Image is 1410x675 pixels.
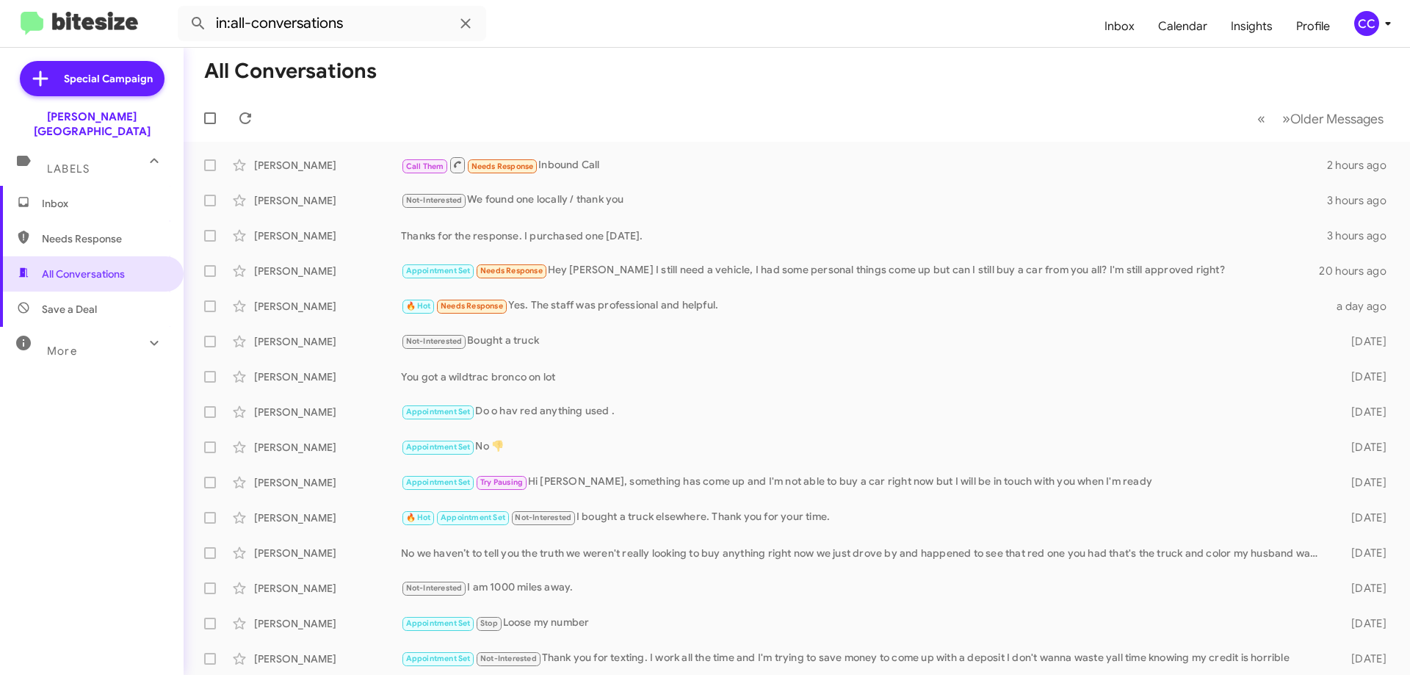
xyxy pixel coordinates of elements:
span: Labels [47,162,90,176]
span: Appointment Set [441,513,505,522]
span: Needs Response [42,231,167,246]
span: Needs Response [471,162,534,171]
span: Try Pausing [480,477,523,487]
span: All Conversations [42,267,125,281]
div: We found one locally / thank you [401,192,1327,209]
span: Special Campaign [64,71,153,86]
div: [PERSON_NAME] [254,369,401,384]
button: Next [1273,104,1392,134]
div: I am 1000 miles away. [401,580,1328,596]
div: [PERSON_NAME] [254,334,401,349]
span: Not-Interested [515,513,571,522]
span: Appointment Set [406,442,471,452]
div: 2 hours ago [1327,158,1398,173]
div: Thank you for texting. I work all the time and I'm trying to save money to come up with a deposit... [401,650,1328,667]
div: Thanks for the response. I purchased one [DATE]. [401,228,1327,243]
nav: Page navigation example [1249,104,1392,134]
span: Save a Deal [42,302,97,317]
input: Search [178,6,486,41]
span: Not-Interested [406,336,463,346]
span: Needs Response [441,301,503,311]
div: Bought a truck [401,333,1328,350]
div: I bought a truck elsewhere. Thank you for your time. [401,509,1328,526]
span: Older Messages [1290,111,1384,127]
div: CC [1354,11,1379,36]
div: [DATE] [1328,616,1398,631]
div: [DATE] [1328,369,1398,384]
span: » [1282,109,1290,128]
div: You got a wildtrac bronco on lot [401,369,1328,384]
div: [DATE] [1328,581,1398,596]
div: Inbound Call [401,156,1327,174]
span: 🔥 Hot [406,513,431,522]
span: 🔥 Hot [406,301,431,311]
span: Appointment Set [406,654,471,663]
span: Not-Interested [406,583,463,593]
div: 20 hours ago [1319,264,1398,278]
span: Appointment Set [406,477,471,487]
div: [DATE] [1328,510,1398,525]
a: Profile [1284,5,1342,48]
div: [PERSON_NAME] [254,299,401,314]
div: Hi [PERSON_NAME], something has come up and I'm not able to buy a car right now but I will be in ... [401,474,1328,491]
div: [PERSON_NAME] [254,440,401,455]
div: [PERSON_NAME] [254,510,401,525]
button: Previous [1248,104,1274,134]
div: 3 hours ago [1327,193,1398,208]
div: No 👎 [401,438,1328,455]
div: [DATE] [1328,546,1398,560]
div: [DATE] [1328,334,1398,349]
div: 3 hours ago [1327,228,1398,243]
div: Do o hav red anything used . [401,403,1328,420]
div: [PERSON_NAME] [254,651,401,666]
span: More [47,344,77,358]
span: Not-Interested [480,654,537,663]
h1: All Conversations [204,59,377,83]
div: Yes. The staff was professional and helpful. [401,297,1328,314]
div: Hey [PERSON_NAME] I still need a vehicle, I had some personal things come up but can I still buy ... [401,262,1319,279]
a: Calendar [1146,5,1219,48]
span: Inbox [42,196,167,211]
div: [PERSON_NAME] [254,616,401,631]
div: [PERSON_NAME] [254,158,401,173]
div: [PERSON_NAME] [254,193,401,208]
span: Needs Response [480,266,543,275]
div: [PERSON_NAME] [254,546,401,560]
span: Appointment Set [406,407,471,416]
div: [DATE] [1328,475,1398,490]
div: [PERSON_NAME] [254,405,401,419]
div: [PERSON_NAME] [254,475,401,490]
span: Appointment Set [406,266,471,275]
div: [DATE] [1328,405,1398,419]
button: CC [1342,11,1394,36]
div: No we haven’t to tell you the truth we weren't really looking to buy anything right now we just d... [401,546,1328,560]
a: Special Campaign [20,61,164,96]
span: Appointment Set [406,618,471,628]
div: [DATE] [1328,440,1398,455]
div: a day ago [1328,299,1398,314]
div: [PERSON_NAME] [254,228,401,243]
span: Call Them [406,162,444,171]
div: [DATE] [1328,651,1398,666]
div: Loose my number [401,615,1328,632]
span: « [1257,109,1265,128]
span: Stop [480,618,498,628]
div: [PERSON_NAME] [254,264,401,278]
a: Inbox [1093,5,1146,48]
a: Insights [1219,5,1284,48]
span: Not-Interested [406,195,463,205]
div: [PERSON_NAME] [254,581,401,596]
